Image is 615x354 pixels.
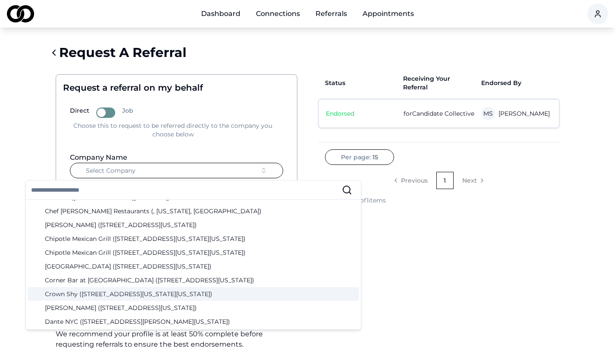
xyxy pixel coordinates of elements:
a: Referrals [309,5,354,22]
span: 15 [372,153,378,161]
div: endorsed [326,109,397,118]
a: Connections [249,5,307,22]
div: Chipotle Mexican Grill ([STREET_ADDRESS][US_STATE][US_STATE]) [28,232,359,246]
div: [GEOGRAPHIC_DATA] ([STREET_ADDRESS][US_STATE]) [28,259,359,273]
div: Crown Shy ([STREET_ADDRESS][US_STATE][US_STATE]) [28,287,359,301]
button: Per page:15 [325,149,394,165]
span: [PERSON_NAME] [498,109,550,118]
div: Dante NYC ([STREET_ADDRESS][PERSON_NAME][US_STATE]) [28,315,359,329]
span: Status [325,79,396,87]
span: for Candidate Collective [404,109,474,118]
div: Corner Bar at [GEOGRAPHIC_DATA] ([STREET_ADDRESS][US_STATE]) [28,273,359,287]
div: [PERSON_NAME] ([STREET_ADDRESS][US_STATE]) [28,218,359,232]
div: Chipotle Mexican Grill ([STREET_ADDRESS][US_STATE][US_STATE]) [28,246,359,259]
p: We recommend your profile is at least 50% complete before requesting referrals to ensure the best... [56,329,297,350]
span: MS [481,107,495,120]
nav: Main [194,5,421,22]
span: Receiving Your Referral [403,74,474,92]
nav: pagination [325,172,553,189]
a: 1 [436,172,454,189]
div: [PERSON_NAME][GEOGRAPHIC_DATA] ([STREET_ADDRESS][PERSON_NAME][US_STATE]) [28,329,359,342]
div: Request A Referral [49,45,567,60]
a: Appointments [356,5,421,22]
label: Direct [70,107,89,118]
div: [PERSON_NAME] ([STREET_ADDRESS][US_STATE]) [28,301,359,315]
label: Company Name [70,153,127,161]
div: Choose this to request to be referred directly to the company you choose below [70,121,276,139]
label: Job [122,107,133,118]
img: logo [7,5,34,22]
div: Suggestions [26,200,361,329]
a: Dashboard [194,5,247,22]
span: Endorsed By [481,79,552,87]
div: Chef [PERSON_NAME] Restaurants (, [US_STATE], [GEOGRAPHIC_DATA]) [28,204,359,218]
span: Select Company [86,166,136,175]
div: Request a referral on my behalf [63,82,283,94]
